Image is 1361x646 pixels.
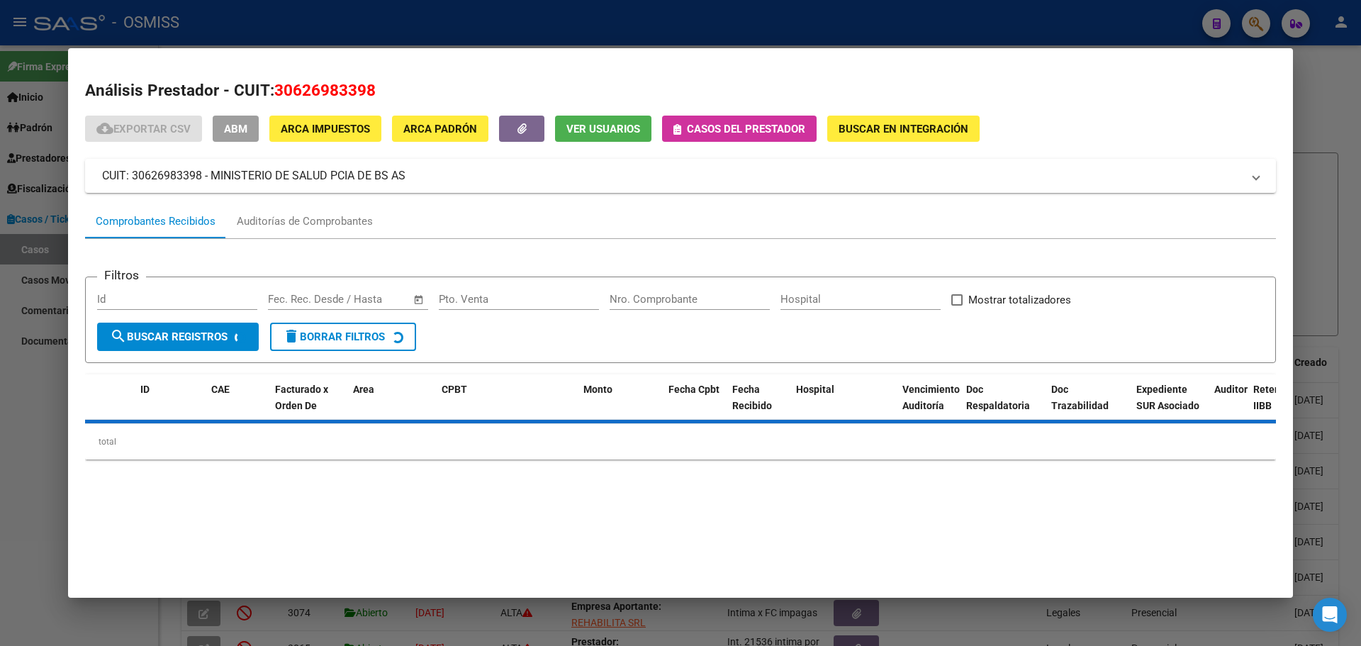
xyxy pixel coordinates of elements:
[269,116,381,142] button: ARCA Impuestos
[206,374,269,437] datatable-header-cell: CAE
[140,384,150,395] span: ID
[338,293,407,306] input: Fecha fin
[237,213,373,230] div: Auditorías de Comprobantes
[97,323,259,351] button: Buscar Registros
[566,123,640,135] span: Ver Usuarios
[1214,384,1256,395] span: Auditoria
[411,291,427,308] button: Open calendar
[687,123,805,135] span: Casos del prestador
[224,123,247,135] span: ABM
[275,384,328,411] span: Facturado x Orden De
[442,384,467,395] span: CPBT
[283,328,300,345] mat-icon: delete
[727,374,790,437] datatable-header-cell: Fecha Recibido
[1313,598,1347,632] div: Open Intercom Messenger
[283,330,385,343] span: Borrar Filtros
[1248,374,1304,437] datatable-header-cell: Retencion IIBB
[960,374,1046,437] datatable-header-cell: Doc Respaldatoria
[85,424,1276,460] div: total
[211,384,230,395] span: CAE
[790,374,897,437] datatable-header-cell: Hospital
[966,384,1030,411] span: Doc Respaldatoria
[213,116,259,142] button: ABM
[436,374,578,437] datatable-header-cell: CPBT
[85,116,202,142] button: Exportar CSV
[403,123,477,135] span: ARCA Padrón
[796,384,834,395] span: Hospital
[662,116,817,142] button: Casos del prestador
[1253,384,1299,411] span: Retencion IIBB
[897,374,960,437] datatable-header-cell: Vencimiento Auditoría
[274,81,376,99] span: 30626983398
[270,323,416,351] button: Borrar Filtros
[85,159,1276,193] mat-expansion-panel-header: CUIT: 30626983398 - MINISTERIO DE SALUD PCIA DE BS AS
[392,116,488,142] button: ARCA Padrón
[268,293,325,306] input: Fecha inicio
[110,330,228,343] span: Buscar Registros
[968,291,1071,308] span: Mostrar totalizadores
[1051,384,1109,411] span: Doc Trazabilidad
[663,374,727,437] datatable-header-cell: Fecha Cpbt
[96,120,113,137] mat-icon: cloud_download
[578,374,663,437] datatable-header-cell: Monto
[269,374,347,437] datatable-header-cell: Facturado x Orden De
[732,384,772,411] span: Fecha Recibido
[1209,374,1248,437] datatable-header-cell: Auditoria
[96,123,191,135] span: Exportar CSV
[135,374,206,437] datatable-header-cell: ID
[353,384,374,395] span: Area
[281,123,370,135] span: ARCA Impuestos
[110,328,127,345] mat-icon: search
[1131,374,1209,437] datatable-header-cell: Expediente SUR Asociado
[347,374,436,437] datatable-header-cell: Area
[96,213,215,230] div: Comprobantes Recibidos
[97,266,146,284] h3: Filtros
[1046,374,1131,437] datatable-header-cell: Doc Trazabilidad
[902,384,960,411] span: Vencimiento Auditoría
[668,384,719,395] span: Fecha Cpbt
[555,116,651,142] button: Ver Usuarios
[583,384,612,395] span: Monto
[839,123,968,135] span: Buscar en Integración
[827,116,980,142] button: Buscar en Integración
[1136,384,1199,411] span: Expediente SUR Asociado
[102,167,1242,184] mat-panel-title: CUIT: 30626983398 - MINISTERIO DE SALUD PCIA DE BS AS
[85,79,1276,103] h2: Análisis Prestador - CUIT:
